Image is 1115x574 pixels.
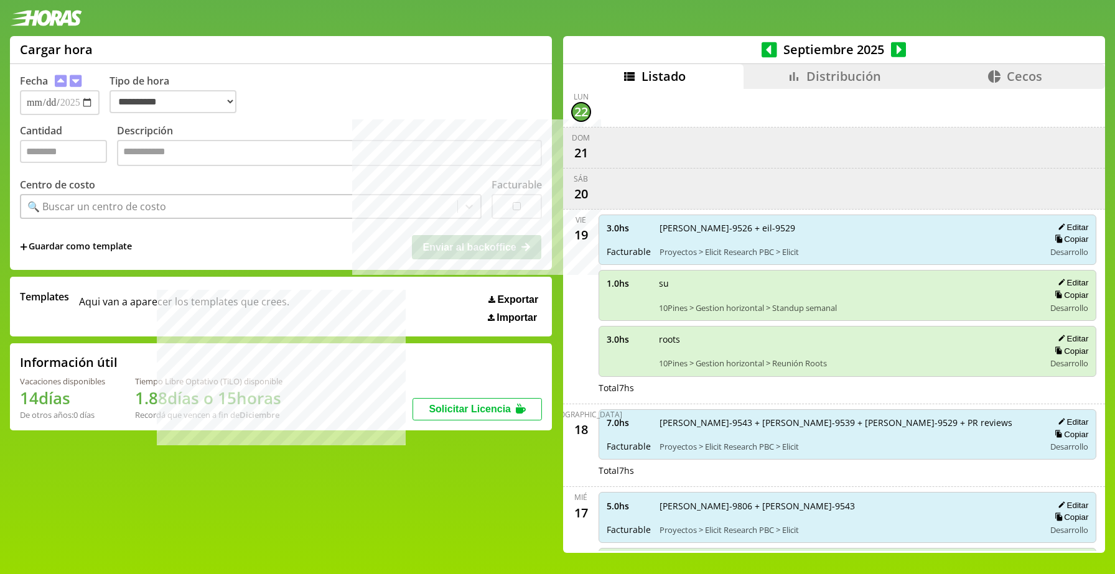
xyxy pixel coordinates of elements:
[20,140,107,163] input: Cantidad
[20,387,105,409] h1: 14 días
[1051,512,1088,522] button: Copiar
[492,178,542,192] label: Facturable
[1007,68,1042,85] span: Cecos
[20,74,48,88] label: Fecha
[607,333,650,345] span: 3.0 hs
[20,178,95,192] label: Centro de costo
[20,409,105,420] div: De otros años: 0 días
[607,417,651,428] span: 7.0 hs
[20,240,132,254] span: +Guardar como template
[571,143,591,163] div: 21
[659,277,1037,289] span: su
[429,404,511,414] span: Solicitar Licencia
[571,102,591,122] div: 22
[607,440,651,452] span: Facturable
[599,465,1097,476] div: Total 7 hs
[20,376,105,387] div: Vacaciones disponibles
[607,524,651,535] span: Facturable
[607,500,651,512] span: 5.0 hs
[572,132,590,143] div: dom
[806,68,881,85] span: Distribución
[660,500,1037,512] span: [PERSON_NAME]-9806 + [PERSON_NAME]-9543
[660,222,1037,234] span: [PERSON_NAME]-9526 + eil-9529
[135,387,282,409] h1: 1.88 días o 15 horas
[660,417,1037,428] span: [PERSON_NAME]-9543 + [PERSON_NAME]-9539 + [PERSON_NAME]-9529 + PR reviews
[240,409,279,420] b: Diciembre
[607,277,650,289] span: 1.0 hs
[1054,500,1088,511] button: Editar
[1050,524,1088,535] span: Desarrollo
[576,215,586,225] div: vie
[1050,441,1088,452] span: Desarrollo
[1050,358,1088,369] span: Desarrollo
[135,409,282,420] div: Recordá que vencen a fin de
[1054,417,1088,427] button: Editar
[1050,302,1088,313] span: Desarrollo
[413,398,542,420] button: Solicitar Licencia
[20,124,117,169] label: Cantidad
[571,184,591,204] div: 20
[574,492,587,502] div: mié
[777,41,891,58] span: Septiembre 2025
[660,441,1037,452] span: Proyectos > Elicit Research PBC > Elicit
[571,502,591,522] div: 17
[571,225,591,245] div: 19
[117,140,542,166] textarea: Descripción
[1054,333,1088,344] button: Editar
[135,376,282,387] div: Tiempo Libre Optativo (TiLO) disponible
[20,240,27,254] span: +
[563,89,1105,551] div: scrollable content
[20,290,69,303] span: Templates
[574,91,589,102] div: lun
[607,246,651,257] span: Facturable
[1051,429,1088,440] button: Copiar
[27,200,166,213] div: 🔍 Buscar un centro de costo
[1051,346,1088,356] button: Copiar
[1050,246,1088,257] span: Desarrollo
[659,358,1037,369] span: 10Pines > Gestion horizontal > Reunión Roots
[110,90,236,113] select: Tipo de hora
[117,124,542,169] label: Descripción
[110,74,246,115] label: Tipo de hora
[659,333,1037,345] span: roots
[1051,290,1088,300] button: Copiar
[574,174,588,184] div: sáb
[659,302,1037,313] span: 10Pines > Gestion horizontal > Standup semanal
[79,290,289,323] span: Aqui van a aparecer los templates que crees.
[497,312,537,323] span: Importar
[540,409,622,420] div: [DEMOGRAPHIC_DATA]
[485,294,542,306] button: Exportar
[497,294,538,305] span: Exportar
[641,68,686,85] span: Listado
[607,222,651,234] span: 3.0 hs
[10,10,82,26] img: logotipo
[20,41,93,58] h1: Cargar hora
[1054,222,1088,233] button: Editar
[1054,277,1088,288] button: Editar
[571,420,591,440] div: 18
[660,246,1037,257] span: Proyectos > Elicit Research PBC > Elicit
[599,382,1097,394] div: Total 7 hs
[660,524,1037,535] span: Proyectos > Elicit Research PBC > Elicit
[1051,234,1088,244] button: Copiar
[20,354,118,371] h2: Información útil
